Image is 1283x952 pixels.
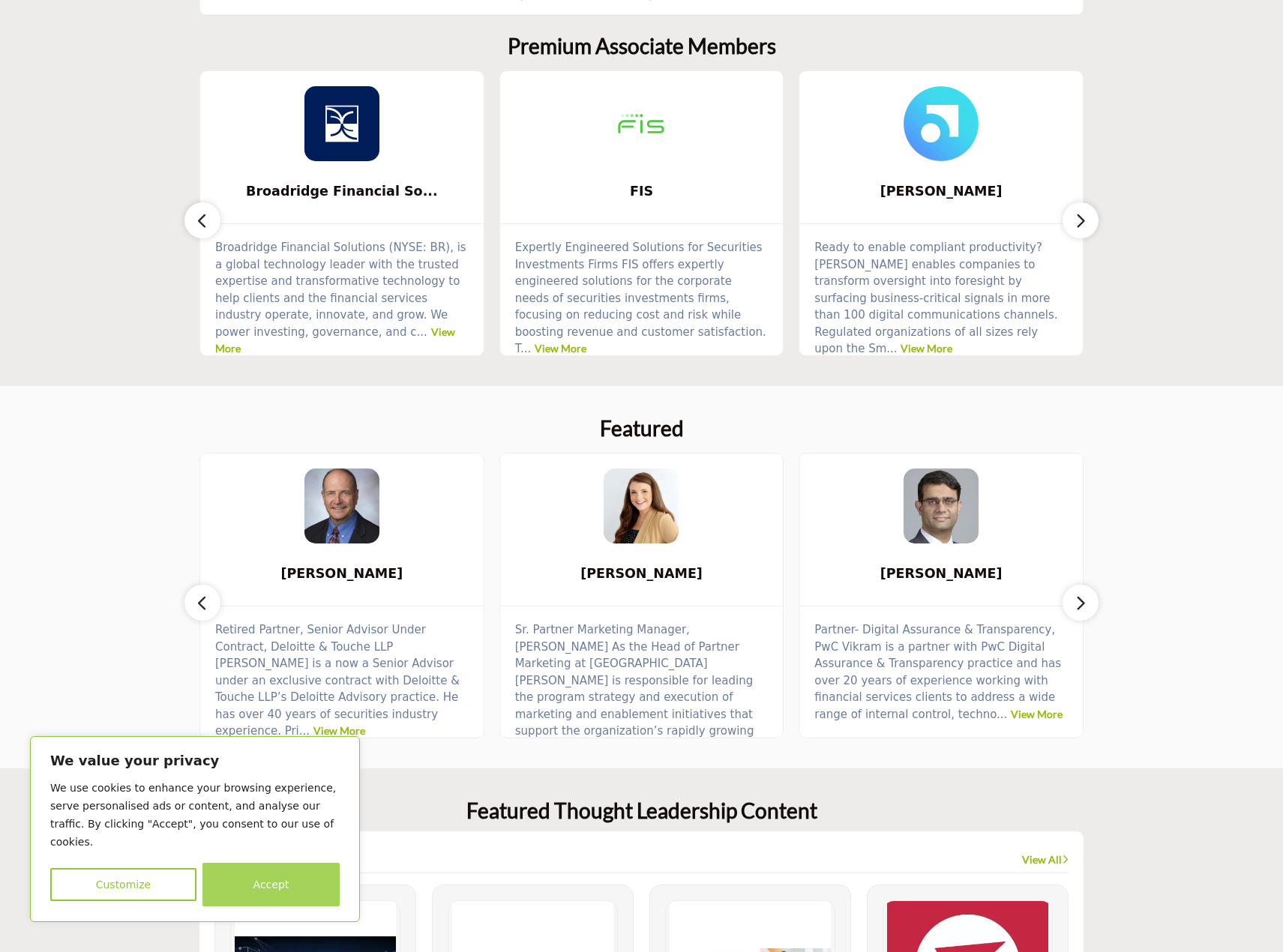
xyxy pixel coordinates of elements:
span: ... [520,342,531,355]
button: Customize [50,868,196,901]
span: [PERSON_NAME] [223,564,461,583]
h2: Premium Associate Members [508,34,776,59]
p: Broadridge Financial Solutions (NYSE: BR), is a global technology leader with the trusted experti... [215,239,469,358]
a: View More [535,342,586,355]
p: Retired Partner, Senior Advisor Under Contract, Deloitte & Touche LLP [PERSON_NAME] is a now a Se... [215,621,469,740]
span: ... [886,342,897,355]
span: [PERSON_NAME] [822,564,1060,583]
a: View More [1011,708,1063,720]
a: View All [1022,852,1069,867]
b: FIS [523,172,761,211]
span: ... [299,724,310,738]
p: We value your privacy [50,752,340,770]
p: Expertly Engineered Solutions for Securities Investments Firms FIS offers expertly engineered sol... [515,239,769,358]
img: Michael P. Jamroz [304,469,379,543]
span: FIS [523,181,761,201]
span: ... [417,325,427,339]
p: Sr. Partner Marketing Manager, [PERSON_NAME] As the Head of Partner Marketing at [GEOGRAPHIC_DATA... [515,621,769,756]
img: FIS [604,86,679,161]
button: Accept [202,863,340,906]
a: View More [313,724,365,737]
a: View More [215,325,455,355]
img: Smarsh [904,86,979,161]
b: Michael P. Jamroz [223,554,461,594]
span: ... [997,708,1007,721]
a: [PERSON_NAME] [500,554,784,594]
b: Broadridge Financial Solutions, Inc. [223,172,461,211]
b: Vikram Panjwani [822,554,1060,594]
p: We use cookies to enhance your browsing experience, serve personalised ads or content, and analys... [50,779,340,851]
a: FIS [500,172,784,211]
span: [PERSON_NAME] [822,181,1060,201]
span: [PERSON_NAME] [523,564,761,583]
b: McKinley Thompson [523,554,761,594]
img: McKinley Thompson [604,469,679,543]
h2: Featured Thought Leadership Content [466,798,817,824]
img: Vikram Panjwani [904,469,979,543]
span: Broadridge Financial So... [223,181,461,201]
a: [PERSON_NAME] [799,172,1083,211]
p: Ready to enable compliant productivity? [PERSON_NAME] enables companies to transform oversight in... [814,239,1068,358]
p: Partner- Digital Assurance & Transparency, PwC Vikram is a partner with PwC Digital Assurance & T... [814,621,1068,723]
h2: Featured [600,416,684,442]
a: View More [901,342,952,355]
img: Broadridge Financial Solutions, Inc. [304,86,379,161]
b: Smarsh [822,172,1060,211]
a: [PERSON_NAME] [200,554,484,594]
a: [PERSON_NAME] [799,554,1083,594]
a: Broadridge Financial So... [200,172,484,211]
